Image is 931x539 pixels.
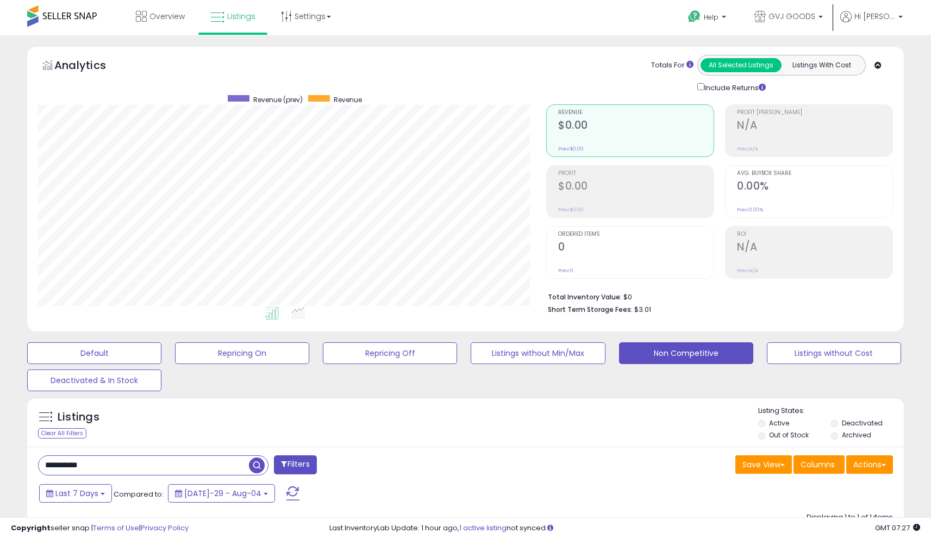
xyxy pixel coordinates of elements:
[875,523,920,533] span: 2025-08-13 07:27 GMT
[846,455,893,474] button: Actions
[737,267,758,274] small: Prev: N/A
[558,171,714,177] span: Profit
[548,305,633,314] b: Short Term Storage Fees:
[842,430,871,440] label: Archived
[253,95,303,104] span: Revenue (prev)
[58,410,99,425] h5: Listings
[27,342,161,364] button: Default
[114,489,164,499] span: Compared to:
[704,12,718,22] span: Help
[769,430,809,440] label: Out of Stock
[38,428,86,438] div: Clear All Filters
[737,171,892,177] span: Avg. Buybox Share
[801,459,835,470] span: Columns
[227,11,255,22] span: Listings
[558,146,584,152] small: Prev: $0.00
[27,369,161,391] button: Deactivated & In Stock
[274,455,316,474] button: Filters
[184,488,261,499] span: [DATE]-29 - Aug-04
[854,11,895,22] span: Hi [PERSON_NAME]
[93,523,139,533] a: Terms of Use
[141,523,189,533] a: Privacy Policy
[323,342,457,364] button: Repricing Off
[558,180,714,195] h2: $0.00
[737,206,763,213] small: Prev: 0.00%
[459,523,507,533] a: 1 active listing
[558,267,573,274] small: Prev: 0
[558,110,714,116] span: Revenue
[55,488,98,499] span: Last 7 Days
[39,484,112,503] button: Last 7 Days
[769,418,789,428] label: Active
[737,119,892,134] h2: N/A
[689,81,779,93] div: Include Returns
[558,231,714,237] span: Ordered Items
[737,110,892,116] span: Profit [PERSON_NAME]
[619,342,753,364] button: Non Competitive
[701,58,782,72] button: All Selected Listings
[768,11,815,22] span: GVJ GOODS
[737,241,892,255] h2: N/A
[548,292,622,302] b: Total Inventory Value:
[807,512,893,523] div: Displaying 1 to 1 of 1 items
[558,206,584,213] small: Prev: $0.00
[781,58,862,72] button: Listings With Cost
[793,455,845,474] button: Columns
[688,10,701,23] i: Get Help
[149,11,185,22] span: Overview
[548,290,885,303] li: $0
[737,180,892,195] h2: 0.00%
[334,95,362,104] span: Revenue
[758,406,904,416] p: Listing States:
[634,304,651,315] span: $3.01
[168,484,275,503] button: [DATE]-29 - Aug-04
[651,60,693,71] div: Totals For
[735,455,792,474] button: Save View
[54,58,127,76] h5: Analytics
[558,119,714,134] h2: $0.00
[558,241,714,255] h2: 0
[679,2,737,35] a: Help
[840,11,903,35] a: Hi [PERSON_NAME]
[767,342,901,364] button: Listings without Cost
[175,342,309,364] button: Repricing On
[11,523,51,533] strong: Copyright
[471,342,605,364] button: Listings without Min/Max
[11,523,189,534] div: seller snap | |
[737,231,892,237] span: ROI
[842,418,883,428] label: Deactivated
[329,523,920,534] div: Last InventoryLab Update: 1 hour ago, not synced.
[737,146,758,152] small: Prev: N/A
